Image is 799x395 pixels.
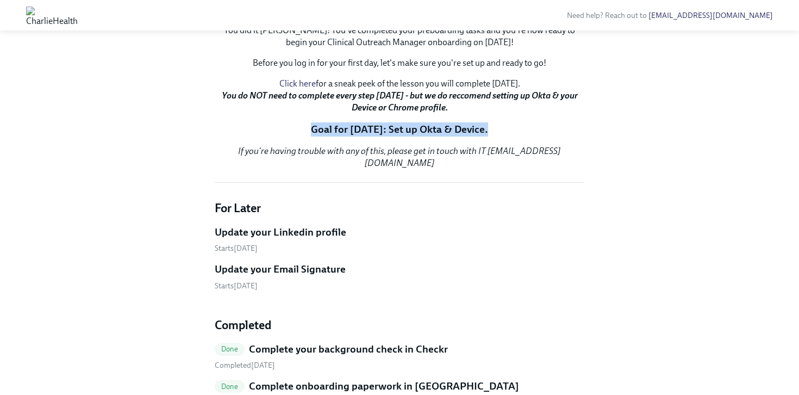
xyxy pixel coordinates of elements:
[567,11,773,20] span: Need help? Reach out to
[26,7,78,24] img: CharlieHealth
[215,345,245,353] span: Done
[215,361,275,370] span: Sunday, September 14th 2025, 8:33 pm
[215,262,346,276] h5: Update your Email Signature
[215,342,584,371] a: DoneComplete your background check in Checkr Completed[DATE]
[249,342,448,356] h5: Complete your background check in Checkr
[215,317,584,334] h4: Completed
[249,379,519,393] h5: Complete onboarding paperwork in [GEOGRAPHIC_DATA]
[215,122,584,137] p: Goal for [DATE]: Set up Okta & Device.
[215,225,584,254] a: Update your Linkedin profileStarts[DATE]
[215,244,258,253] span: Monday, October 6th 2025, 10:00 am
[238,146,561,168] em: If you're having trouble with any of this, please get in touch with IT [EMAIL_ADDRESS][DOMAIN_NAME]
[215,225,346,239] h5: Update your Linkedin profile
[222,90,578,113] strong: You do NOT need to complete every step [DATE] - but we do reccomend setting up Okta & your Device...
[648,11,773,20] a: [EMAIL_ADDRESS][DOMAIN_NAME]
[279,78,316,89] a: Click here
[215,382,245,391] span: Done
[215,200,584,217] h4: For Later
[215,281,258,291] span: Monday, October 6th 2025, 10:00 am
[215,24,584,48] p: You did it [PERSON_NAME]! You've completed your preboarding tasks and you're now ready to begin y...
[215,262,584,291] a: Update your Email SignatureStarts[DATE]
[215,57,584,69] p: Before you log in for your first day, let's make sure you're set up and ready to go!
[215,78,584,114] p: for a sneak peek of the lesson you will complete [DATE].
